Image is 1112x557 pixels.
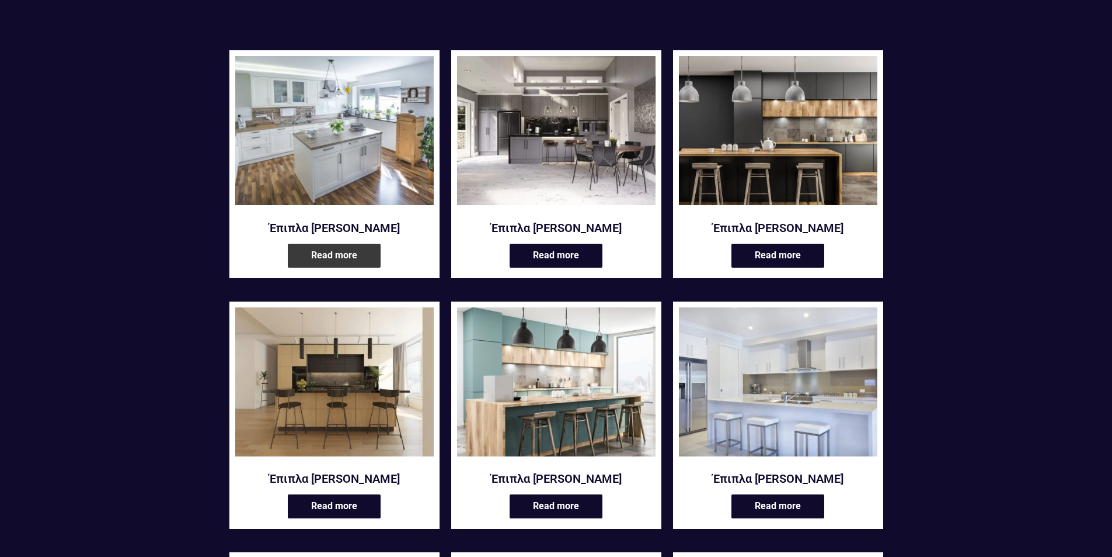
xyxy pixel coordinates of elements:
[510,244,602,268] a: Read more about “Έπιπλα κουζίνας Alboran”
[679,56,877,213] a: Anakena κουζίνα
[288,244,381,268] a: Read more about “Έπιπλα κουζίνας Agonda”
[510,494,602,518] a: Read more about “Έπιπλα κουζίνας Beibu”
[235,220,434,236] a: Έπιπλα [PERSON_NAME]
[288,494,381,518] a: Read more about “Έπιπλα κουζίνας Arashi”
[679,471,877,486] a: Έπιπλα [PERSON_NAME]
[235,307,434,464] a: Arashi κουζίνα
[679,307,877,464] a: Έπιπλα κουζίνας Bondi
[731,244,824,268] a: Read more about “Έπιπλα κουζίνας Anakena”
[731,494,824,518] a: Read more about “Έπιπλα κουζίνας Bondi”
[457,307,656,464] a: CUSTOM-ΕΠΙΠΛΑ-ΚΟΥΖΙΝΑΣ-BEIBU-ΣΕ-ΠΡΑΣΙΝΟ-ΧΡΩΜΑ-ΜΕ-ΞΥΛΟ
[235,56,434,213] a: Έπιπλα κουζίνας Agonda
[457,471,656,486] a: Έπιπλα [PERSON_NAME]
[235,56,434,205] img: Agonda κουζίνα
[679,220,877,236] a: Έπιπλα [PERSON_NAME]
[235,471,434,486] a: Έπιπλα [PERSON_NAME]
[457,220,656,236] a: Έπιπλα [PERSON_NAME]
